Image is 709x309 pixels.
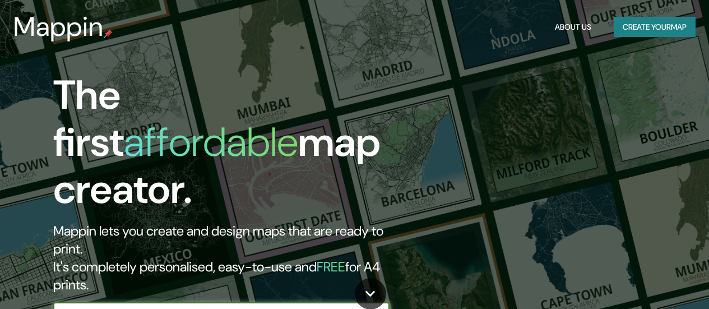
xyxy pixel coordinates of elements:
h1: affordable [124,116,298,168]
h5: FREE [317,258,345,275]
h3: Mappin [13,11,104,43]
h2: Mappin lets you create and design maps that are ready to print. It's completely personalised, eas... [53,222,408,294]
img: mappin-pin [104,29,113,38]
button: Create yourmap [614,17,696,38]
button: About Us [550,17,596,38]
h1: The first map creator. [53,72,408,222]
